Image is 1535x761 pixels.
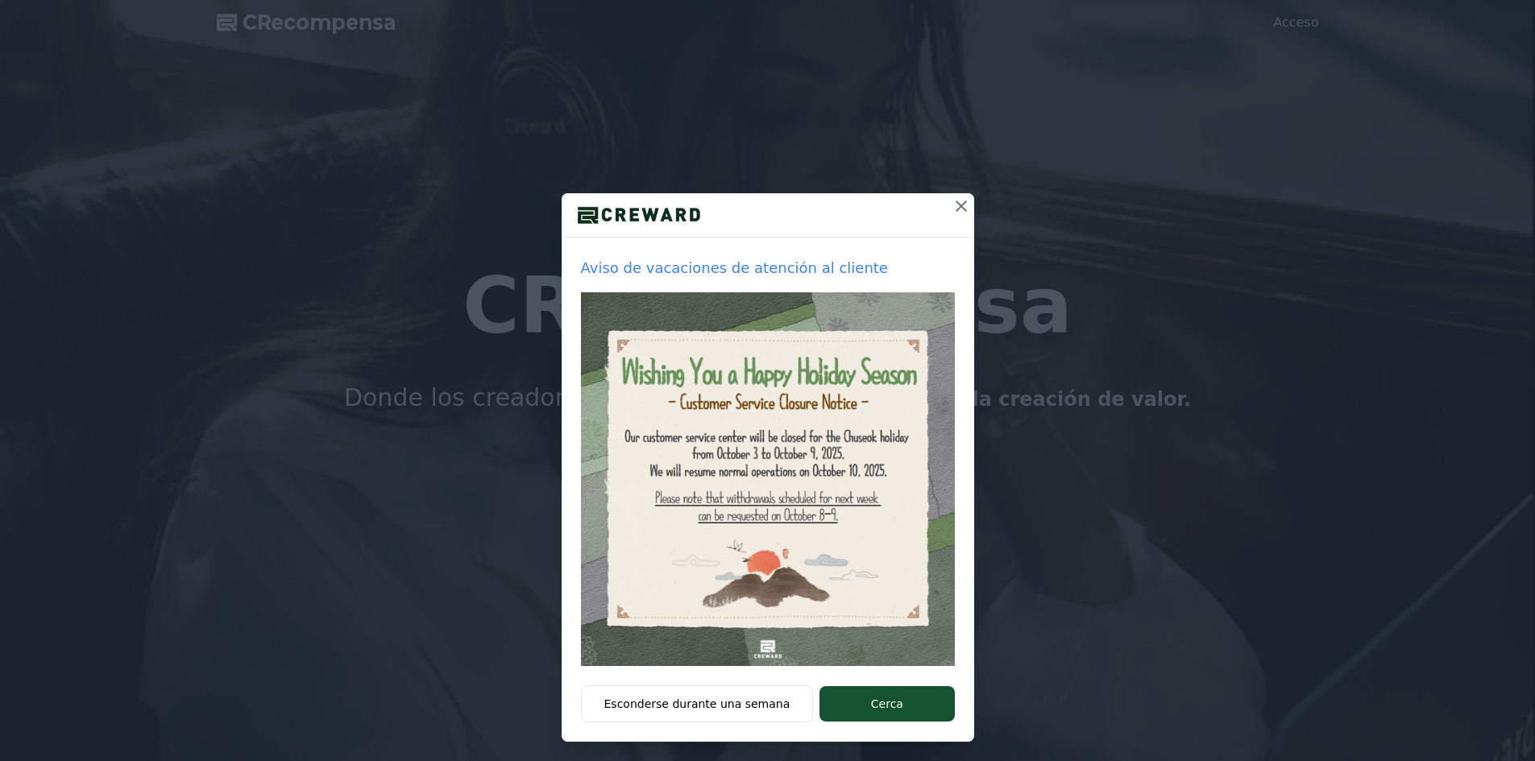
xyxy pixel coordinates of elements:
[581,257,955,666] a: Aviso de vacaciones de atención al cliente
[581,685,814,722] button: Esconderse durante una semana
[581,292,955,666] img: miniatura emergente
[562,203,716,227] img: logo
[581,259,888,276] font: Aviso de vacaciones de atención al cliente
[604,697,790,710] font: Esconderse durante una semana
[871,697,903,710] font: Cerca
[819,686,954,722] button: Cerca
